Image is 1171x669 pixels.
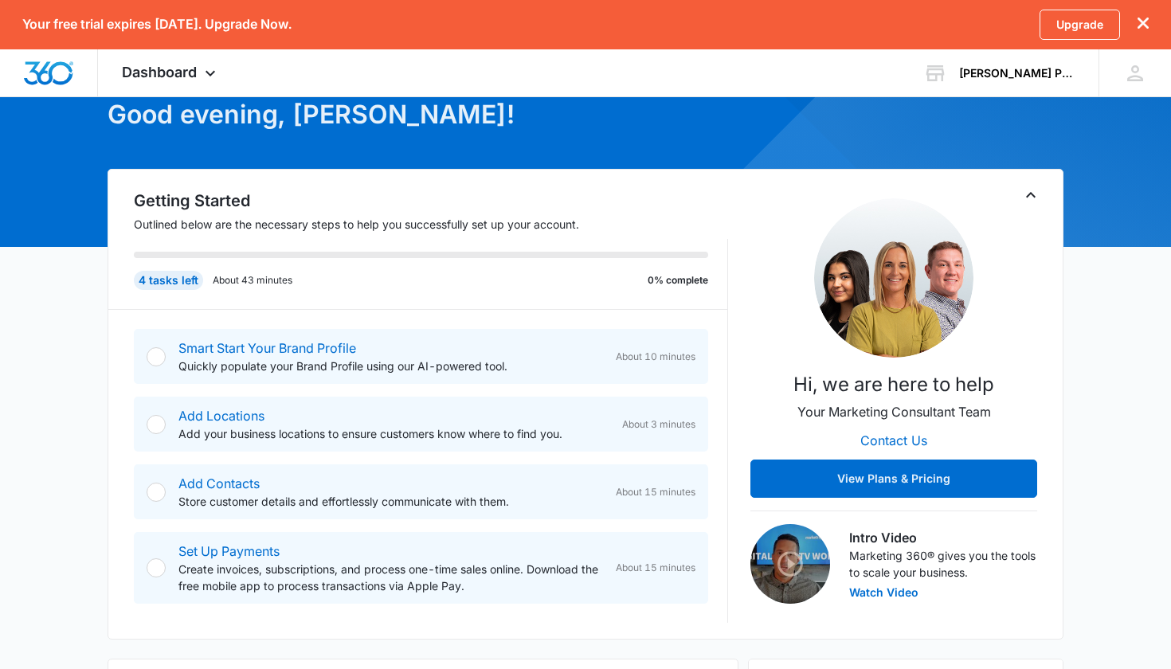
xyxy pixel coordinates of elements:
p: Store customer details and effortlessly communicate with them. [178,493,603,510]
button: Toggle Collapse [1021,186,1040,205]
span: Dashboard [122,64,197,80]
button: View Plans & Pricing [750,460,1037,498]
p: Outlined below are the necessary steps to help you successfully set up your account. [134,216,728,233]
span: About 15 minutes [616,561,695,575]
a: Set Up Payments [178,543,280,559]
p: 0% complete [648,273,708,288]
button: Contact Us [844,421,943,460]
h1: Good evening, [PERSON_NAME]! [108,96,738,134]
div: account name [959,67,1075,80]
img: Intro Video [750,524,830,604]
span: About 3 minutes [622,417,695,432]
p: Your free trial expires [DATE]. Upgrade Now. [22,17,292,32]
a: Add Contacts [178,475,260,491]
p: Your Marketing Consultant Team [797,402,991,421]
span: About 15 minutes [616,485,695,499]
a: Smart Start Your Brand Profile [178,340,356,356]
p: Add your business locations to ensure customers know where to find you. [178,425,609,442]
h3: Intro Video [849,528,1037,547]
p: Create invoices, subscriptions, and process one-time sales online. Download the free mobile app t... [178,561,603,594]
button: Watch Video [849,587,918,598]
div: 4 tasks left [134,271,203,290]
a: Add Locations [178,408,264,424]
p: Marketing 360® gives you the tools to scale your business. [849,547,1037,581]
h2: Getting Started [134,189,728,213]
a: Upgrade [1040,10,1120,40]
p: About 43 minutes [213,273,292,288]
button: dismiss this dialog [1138,17,1149,32]
p: Quickly populate your Brand Profile using our AI-powered tool. [178,358,603,374]
div: Dashboard [98,49,244,96]
span: About 10 minutes [616,350,695,364]
p: Hi, we are here to help [793,370,994,399]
